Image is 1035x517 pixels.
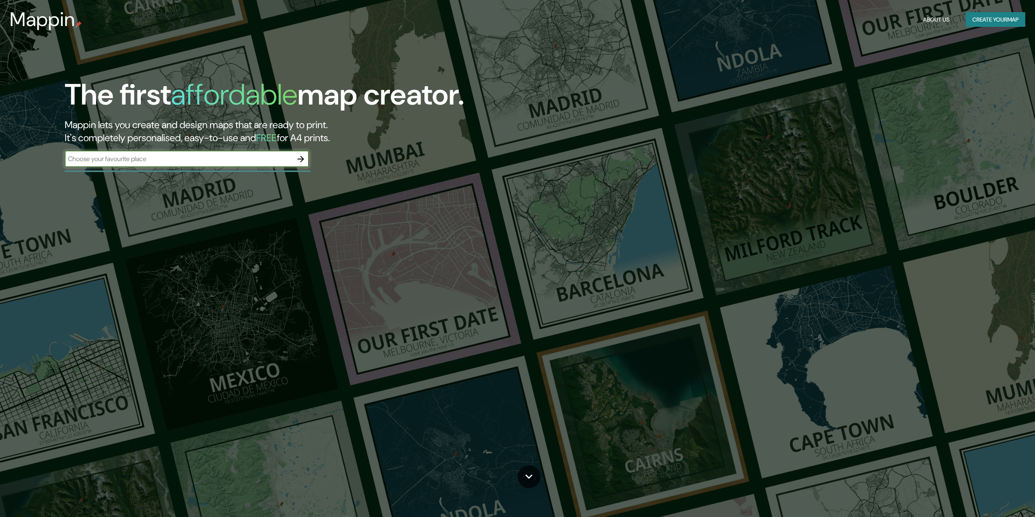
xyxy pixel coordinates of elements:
[966,12,1025,27] button: Create yourmap
[10,8,75,31] h3: Mappin
[171,76,298,113] h1: affordable
[920,12,953,27] button: About Us
[65,154,293,164] input: Choose your favourite place
[75,21,82,28] img: mappin-pin
[65,118,582,144] h2: Mappin lets you create and design maps that are ready to print. It's completely personalised, eas...
[256,131,277,144] h5: FREE
[65,78,464,118] h1: The first map creator.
